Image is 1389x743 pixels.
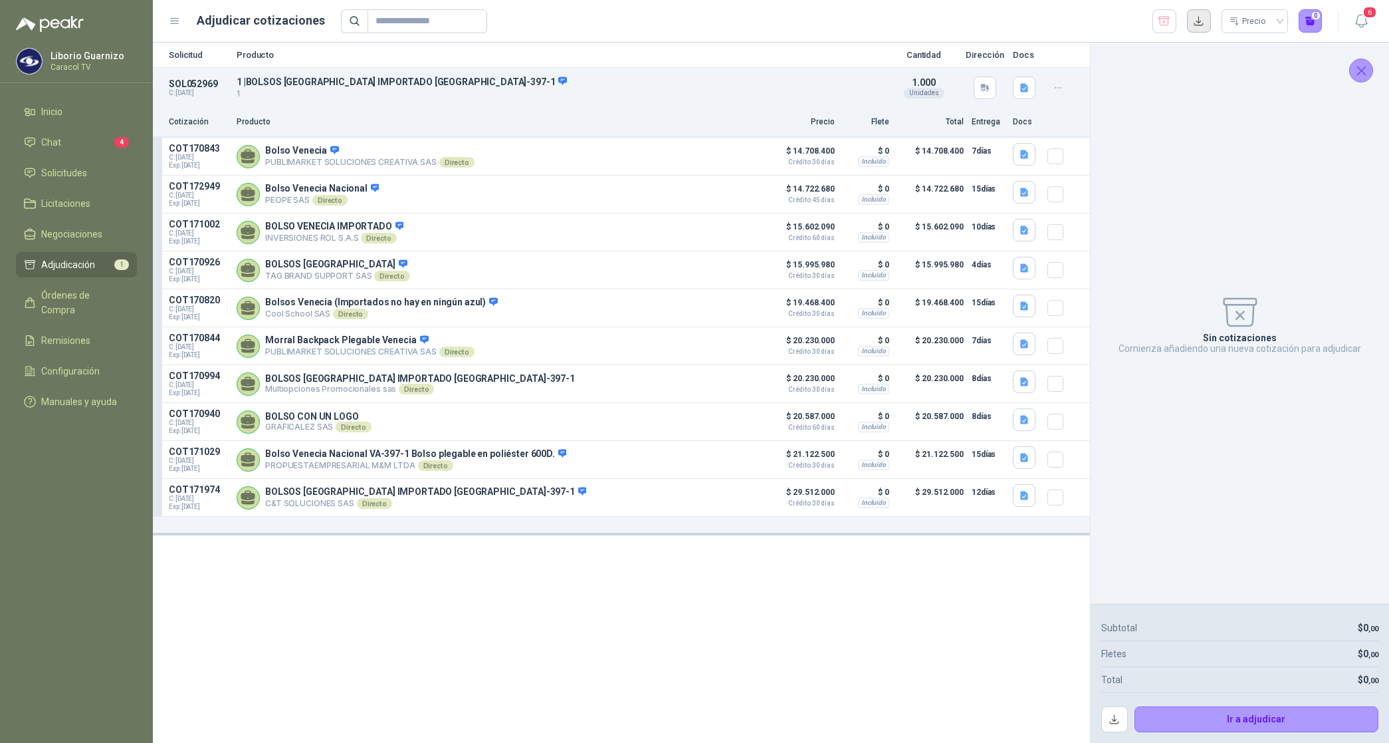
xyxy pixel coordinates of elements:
p: $ 21.122.500 [768,446,835,469]
span: Órdenes de Compra [41,288,124,317]
p: C: [DATE] [169,89,229,97]
button: 6 [1349,9,1373,33]
p: Cotización [169,116,229,128]
p: $ 0 [843,219,889,235]
span: Crédito 45 días [768,197,835,204]
span: Exp: [DATE] [169,275,229,283]
p: $ 14.722.680 [768,181,835,204]
p: COT170844 [169,333,229,343]
p: 1 | BOLSOS [GEOGRAPHIC_DATA] IMPORTADO [GEOGRAPHIC_DATA]-397-1 [237,76,883,88]
p: Producto [237,116,760,128]
p: Bolso Venecia Nacional VA-397-1 Bolso plegable en poliéster 600D. [265,448,566,460]
p: PUBLIMARKET SOLUCIONES CREATIVA SAS [265,347,475,357]
p: C&T SOLUCIONES SAS [265,498,586,509]
span: Crédito 30 días [768,273,835,279]
p: Caracol TV [51,63,134,71]
div: Directo [439,157,475,168]
p: $ 15.602.090 [897,219,964,245]
p: Dirección [965,51,1005,59]
p: BOLSO VENECIA IMPORTADO [265,221,403,233]
p: $ 21.122.500 [897,446,964,473]
p: Morral Backpack Plegable Venecia [265,335,475,347]
span: C: [DATE] [169,419,229,427]
p: 10 días [972,219,1005,235]
a: Solicitudes [16,160,137,186]
p: $ 19.468.400 [897,295,964,321]
p: COT170843 [169,143,229,154]
p: Docs [1013,51,1039,59]
button: Cerrar [1349,59,1373,82]
span: 4 [114,137,129,148]
p: BOLSOS [GEOGRAPHIC_DATA] [265,259,410,271]
p: $ 0 [843,181,889,197]
div: Precio [1229,11,1268,31]
a: Chat4 [16,130,137,155]
p: $ 20.230.000 [897,371,964,397]
p: Docs [1013,116,1039,128]
p: BOLSOS [GEOGRAPHIC_DATA] IMPORTADO [GEOGRAPHIC_DATA]-397-1 [265,486,586,498]
span: Crédito 30 días [768,462,835,469]
p: TAG BRAND SUPPORT SAS [265,271,410,281]
span: Exp: [DATE] [169,503,229,511]
p: Cantidad [891,51,957,59]
p: 12 días [972,484,1005,500]
span: Crédito 30 días [768,159,835,166]
span: Crédito 30 días [768,500,835,507]
span: Crédito 60 días [768,424,835,431]
span: Exp: [DATE] [169,427,229,435]
p: Multiopciones Promocionales sas [265,384,575,394]
button: 0 [1299,9,1323,33]
span: Chat [41,135,61,150]
p: $ 20.230.000 [897,333,964,359]
span: ,00 [1368,676,1378,685]
p: $ 20.230.000 [768,371,835,393]
p: $ 20.587.000 [768,408,835,431]
p: COT170926 [169,257,229,267]
span: Exp: [DATE] [169,313,229,321]
span: ,00 [1368,651,1378,659]
p: 15 días [972,446,1005,462]
p: COT171029 [169,446,229,457]
p: $ 20.230.000 [768,333,835,355]
div: Incluido [858,270,889,281]
p: Flete [843,116,889,128]
p: $ 0 [843,446,889,462]
span: 0 [1363,674,1378,685]
p: Bolso Venecia [265,145,475,157]
span: 1 [114,259,129,270]
div: Directo [336,422,371,432]
span: Exp: [DATE] [169,351,229,359]
p: INVERSIONES ROL S.A.S [265,233,403,243]
span: 0 [1363,649,1378,659]
span: C: [DATE] [169,343,229,351]
div: Directo [418,460,453,471]
p: GRAFICALEZ SAS [265,422,372,432]
span: C: [DATE] [169,192,229,200]
a: Órdenes de Compra [16,283,137,323]
span: Adjudicación [41,257,95,272]
p: PROPUESTAEMPRESARIAL M&M LTDA [265,460,566,471]
p: $ 0 [843,257,889,273]
div: Incluido [858,346,889,357]
p: Bolsos Venecia (Importados no hay en ningún azul) [265,297,498,309]
p: $ 0 [843,295,889,311]
p: Comienza añadiendo una nueva cotización para adjudicar [1119,343,1361,354]
div: Incluido [858,498,889,508]
p: $ 0 [843,143,889,159]
div: Directo [357,498,392,509]
p: Cool School SAS [265,309,498,319]
a: Negociaciones [16,222,137,247]
p: Fletes [1101,647,1126,661]
img: Logo peakr [16,16,84,32]
span: C: [DATE] [169,267,229,275]
button: Ir a adjudicar [1134,706,1379,733]
div: Directo [399,384,434,394]
p: 4 días [972,257,1005,273]
span: Solicitudes [41,166,87,180]
p: 15 días [972,181,1005,197]
img: Company Logo [17,49,42,74]
span: Remisiones [41,333,90,348]
p: $ [1358,647,1378,661]
p: Subtotal [1101,621,1137,635]
p: $ 20.587.000 [897,408,964,435]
